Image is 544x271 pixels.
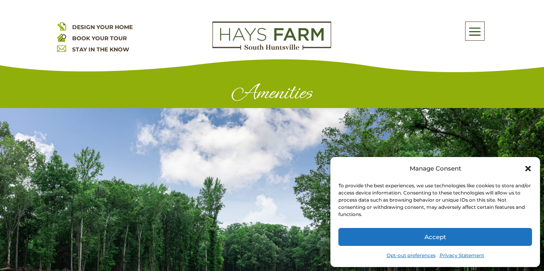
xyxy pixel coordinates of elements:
[338,182,531,218] div: To provide the best experiences, we use technologies like cookies to store and/or access device i...
[212,45,331,52] a: hays farm homes huntsville development
[72,35,127,42] a: BOOK YOUR TOUR
[410,163,461,174] div: Manage Consent
[524,165,532,173] div: Close dialog
[338,228,532,246] button: Accept
[57,33,66,42] img: book your home tour
[212,22,331,50] img: Logo
[57,81,487,108] h1: Amenities
[440,250,484,261] a: Privacy Statement
[387,250,436,261] a: Opt-out preferences
[72,46,129,53] a: STAY IN THE KNOW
